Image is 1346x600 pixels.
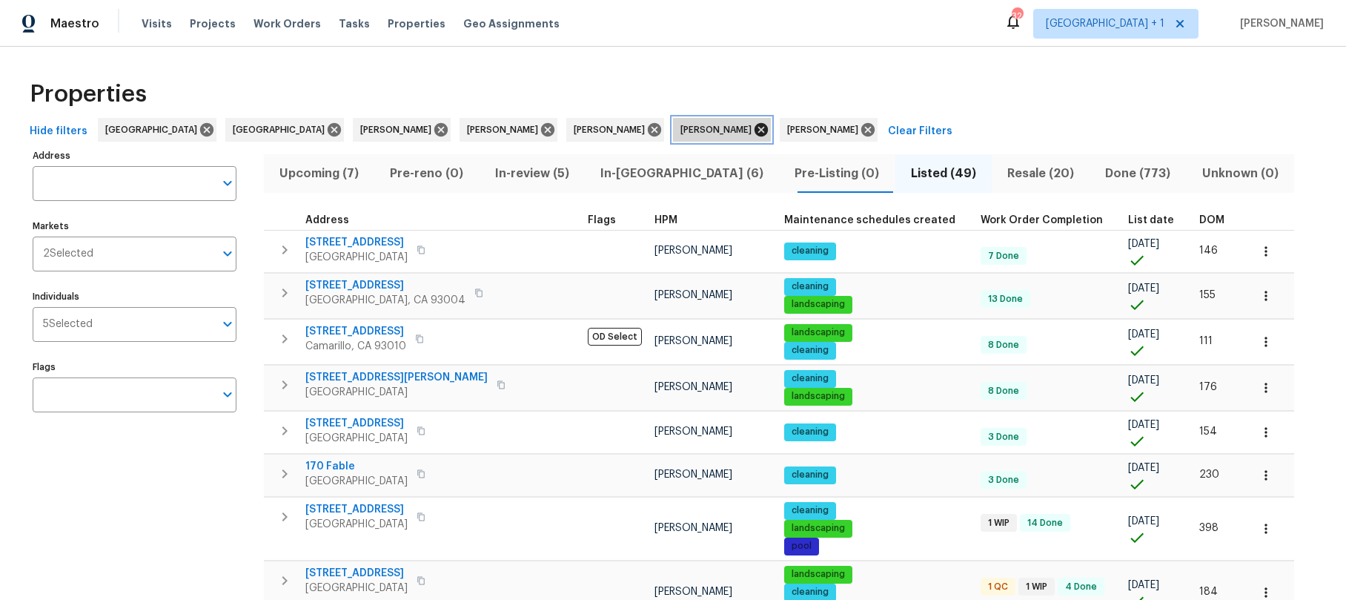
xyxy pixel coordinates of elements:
span: 14 Done [1021,517,1069,530]
span: cleaning [786,372,835,385]
span: 5 Selected [43,318,93,331]
span: Pre-reno (0) [383,163,470,184]
span: 1 WIP [1020,581,1053,593]
span: [GEOGRAPHIC_DATA] [305,517,408,532]
span: [GEOGRAPHIC_DATA] [105,122,203,137]
span: [PERSON_NAME] [680,122,757,137]
span: [GEOGRAPHIC_DATA] [305,250,408,265]
span: Visits [142,16,172,31]
span: Done (773) [1098,163,1177,184]
span: pool [786,540,818,553]
label: Individuals [33,292,236,301]
span: Maintenance schedules created [784,215,955,225]
span: [DATE] [1128,463,1159,473]
span: [GEOGRAPHIC_DATA] [305,431,408,446]
span: landscaping [786,298,851,311]
span: [DATE] [1128,329,1159,340]
div: [PERSON_NAME] [673,118,771,142]
span: [STREET_ADDRESS] [305,324,406,339]
span: landscaping [786,522,851,535]
div: 32 [1012,9,1022,24]
label: Markets [33,222,236,231]
button: Open [217,243,238,264]
span: [DATE] [1128,283,1159,294]
span: Geo Assignments [463,16,560,31]
span: [GEOGRAPHIC_DATA] [305,385,488,400]
span: [PERSON_NAME] [787,122,864,137]
span: [DATE] [1128,375,1159,386]
span: [PERSON_NAME] [654,336,732,346]
span: Properties [30,87,147,102]
span: 146 [1199,245,1218,256]
span: 230 [1199,469,1219,480]
span: [STREET_ADDRESS] [305,416,408,431]
span: [STREET_ADDRESS][PERSON_NAME] [305,370,488,385]
button: Open [217,173,238,194]
span: [GEOGRAPHIC_DATA], CA 93004 [305,293,465,308]
span: cleaning [786,504,835,517]
span: landscaping [786,326,851,339]
span: In-[GEOGRAPHIC_DATA] (6) [594,163,770,184]
span: Resale (20) [1001,163,1081,184]
span: List date [1128,215,1174,225]
span: 8 Done [982,385,1025,398]
span: [DATE] [1128,420,1159,430]
button: Clear Filters [882,118,958,145]
span: [GEOGRAPHIC_DATA] [305,474,408,489]
div: [PERSON_NAME] [460,118,557,142]
span: 184 [1199,587,1218,597]
span: [PERSON_NAME] [360,122,437,137]
span: [STREET_ADDRESS] [305,566,408,581]
span: landscaping [786,568,851,581]
span: 111 [1199,336,1213,346]
span: Address [305,215,349,225]
span: 170 Fable [305,459,408,474]
span: DOM [1199,215,1224,225]
span: [PERSON_NAME] [654,245,732,256]
span: cleaning [786,245,835,257]
span: Projects [190,16,236,31]
button: Open [217,384,238,405]
span: [DATE] [1128,516,1159,527]
span: Unknown (0) [1196,163,1285,184]
div: [PERSON_NAME] [780,118,878,142]
label: Flags [33,363,236,372]
span: Flags [588,215,616,225]
span: 176 [1199,382,1217,392]
span: In-review (5) [488,163,576,184]
span: Tasks [339,19,370,29]
span: [PERSON_NAME] [574,122,651,137]
div: [PERSON_NAME] [566,118,664,142]
button: Open [217,314,238,334]
span: Hide filters [30,122,87,141]
span: cleaning [786,586,835,599]
div: [GEOGRAPHIC_DATA] [98,118,216,142]
span: cleaning [786,426,835,438]
span: 154 [1199,426,1217,437]
span: OD Select [588,328,642,346]
span: [GEOGRAPHIC_DATA] [233,122,331,137]
span: cleaning [786,280,835,293]
span: [PERSON_NAME] [654,426,732,437]
span: Pre-Listing (0) [788,163,886,184]
span: [DATE] [1128,580,1159,590]
span: [STREET_ADDRESS] [305,278,465,293]
span: Listed (49) [904,163,983,184]
label: Address [33,151,236,160]
span: [PERSON_NAME] [467,122,544,137]
span: 7 Done [982,250,1025,263]
span: Work Orders [253,16,321,31]
span: [GEOGRAPHIC_DATA] + 1 [1046,16,1164,31]
span: 4 Done [1059,581,1103,593]
span: [DATE] [1128,239,1159,249]
div: [GEOGRAPHIC_DATA] [225,118,344,142]
span: [STREET_ADDRESS] [305,502,408,517]
span: Camarillo, CA 93010 [305,339,406,354]
span: Properties [388,16,445,31]
span: [PERSON_NAME] [654,469,732,480]
span: [STREET_ADDRESS] [305,235,408,250]
span: Maestro [50,16,99,31]
span: [PERSON_NAME] [654,382,732,392]
span: Work Order Completion [981,215,1103,225]
span: HPM [654,215,677,225]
